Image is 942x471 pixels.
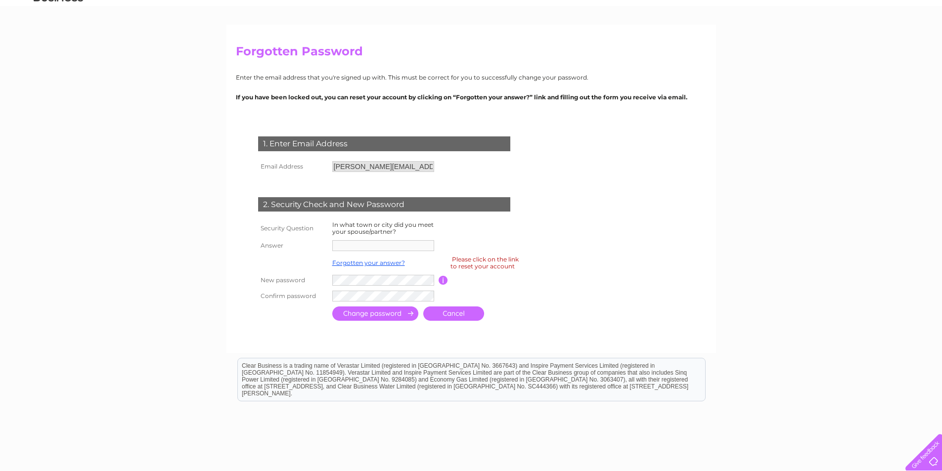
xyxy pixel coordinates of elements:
p: If you have been locked out, you can reset your account by clicking on “Forgotten your answer?” l... [236,92,707,102]
a: Contact [912,42,936,49]
div: 2. Security Check and New Password [258,197,510,212]
div: Please click on the link to reset your account [450,254,519,271]
p: Enter the email address that you're signed up with. This must be correct for you to successfully ... [236,73,707,82]
a: Cancel [423,306,484,321]
img: logo.png [33,26,84,56]
a: Forgotten your answer? [332,259,405,266]
a: Blog [892,42,906,49]
th: Answer [256,238,330,254]
input: Information [439,276,448,285]
a: Energy [828,42,850,49]
h2: Forgotten Password [236,44,707,63]
label: In what town or city did you meet your spouse/partner? [332,221,434,235]
a: Water [804,42,822,49]
div: Clear Business is a trading name of Verastar Limited (registered in [GEOGRAPHIC_DATA] No. 3667643... [238,5,705,48]
input: Submit [332,306,418,321]
th: Email Address [256,159,330,174]
a: 0333 014 3131 [756,5,824,17]
th: New password [256,272,330,288]
th: Confirm password [256,288,330,304]
a: Telecoms [856,42,886,49]
th: Security Question [256,219,330,238]
div: 1. Enter Email Address [258,136,510,151]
